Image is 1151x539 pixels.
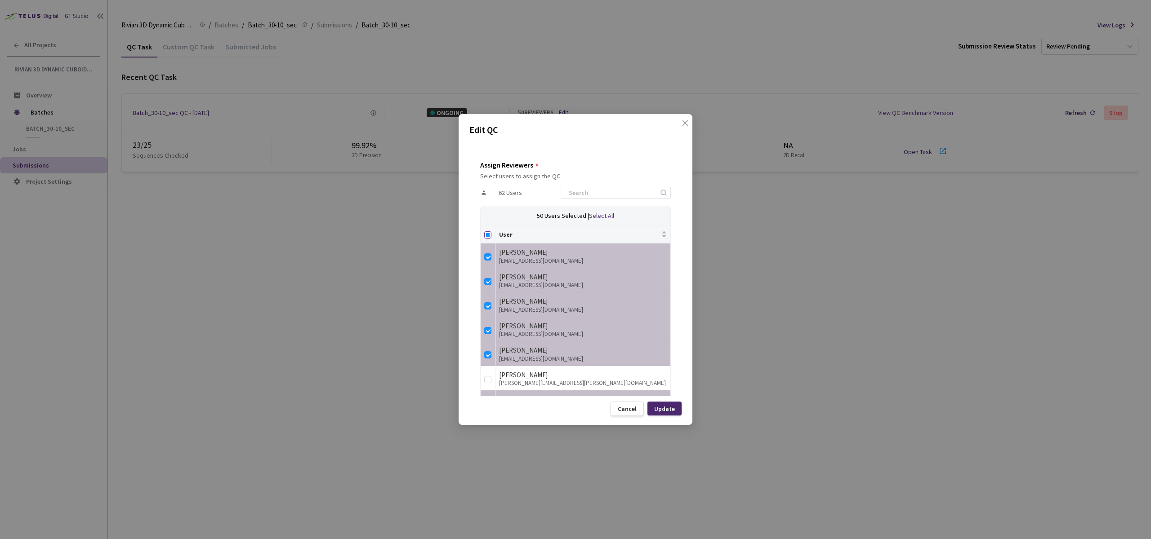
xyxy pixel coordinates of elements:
[499,370,667,380] div: [PERSON_NAME]
[499,272,667,283] div: [PERSON_NAME]
[499,331,667,337] div: [EMAIL_ADDRESS][DOMAIN_NAME]
[480,172,671,180] div: Select users to assign the QC
[499,394,667,405] div: [PERSON_NAME]
[480,161,533,169] div: Assign Reviewers
[495,225,671,243] th: User
[499,189,522,196] span: 62 Users
[499,296,667,307] div: [PERSON_NAME]
[654,405,675,412] div: Update
[499,380,667,386] div: [PERSON_NAME][EMAIL_ADDRESS][PERSON_NAME][DOMAIN_NAME]
[499,356,667,362] div: [EMAIL_ADDRESS][DOMAIN_NAME]
[499,247,667,258] div: [PERSON_NAME]
[499,231,660,238] span: User
[499,321,667,331] div: [PERSON_NAME]
[589,212,614,220] span: Select All
[673,119,687,134] button: Close
[682,119,689,145] span: close
[537,212,589,220] span: 50 Users Selected |
[469,123,682,137] p: Edit QC
[499,282,667,288] div: [EMAIL_ADDRESS][DOMAIN_NAME]
[618,405,637,412] div: Cancel
[499,307,667,313] div: [EMAIL_ADDRESS][DOMAIN_NAME]
[499,258,667,264] div: [EMAIL_ADDRESS][DOMAIN_NAME]
[499,345,667,356] div: [PERSON_NAME]
[563,187,659,198] input: Search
